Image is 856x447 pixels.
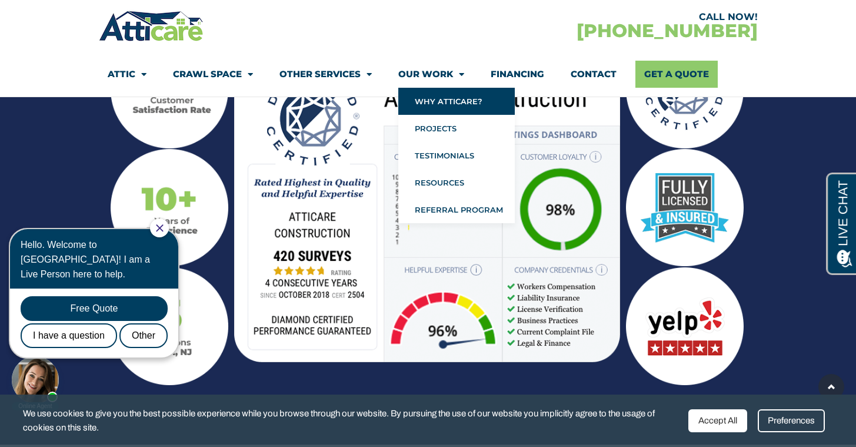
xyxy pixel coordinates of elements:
[571,61,617,88] a: Contact
[111,149,228,267] img: Over ten years of experience
[758,409,825,432] div: Preferences
[279,61,372,88] a: Other Services
[688,409,747,432] div: Accept All
[398,115,515,142] a: Projects
[398,88,515,115] a: Why Atticare?
[108,61,749,88] nav: Menu
[6,217,194,412] iframe: Chat Invitation
[234,54,620,362] img: Atticare Construction graph
[398,88,515,223] ul: Our Work
[173,61,253,88] a: Crawl Space
[428,12,758,22] div: CALL NOW!
[29,9,95,24] span: Opens a chat window
[635,61,718,88] a: Get A Quote
[626,267,744,385] img: 5 stars on Yelp
[398,142,515,169] a: Testimonials
[23,406,680,435] span: We use cookies to give you the best possible experience while you browse through our website. By ...
[398,196,515,223] a: Referral Program
[108,61,146,88] a: Attic
[398,61,464,88] a: Our Work
[626,149,744,267] img: Fully licensed and insured
[491,61,544,88] a: Financing
[398,169,515,196] a: Resources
